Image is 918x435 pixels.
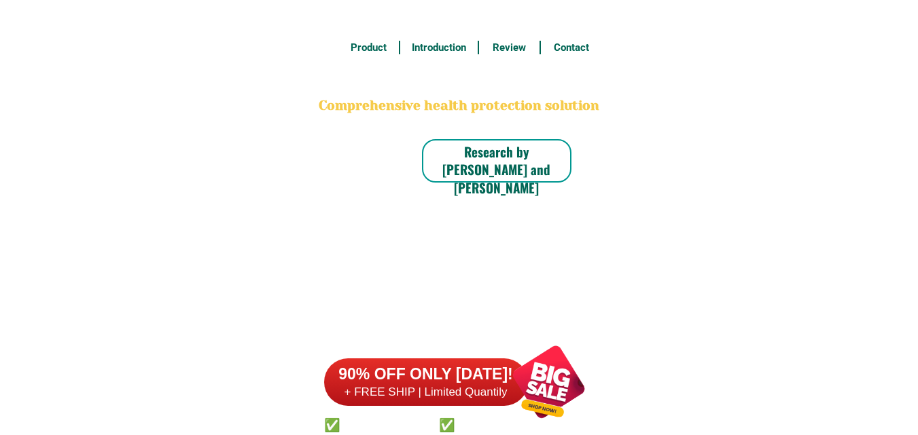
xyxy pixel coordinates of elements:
[548,40,595,56] h6: Contact
[487,40,533,56] h6: Review
[317,65,602,97] h2: BONA VITA COFFEE
[345,40,391,56] h6: Product
[317,7,602,28] h3: FREE SHIPPING NATIONWIDE
[317,96,602,116] h2: Comprehensive health protection solution
[422,143,571,197] h6: Research by [PERSON_NAME] and [PERSON_NAME]
[324,364,528,385] h6: 90% OFF ONLY [DATE]!
[407,40,470,56] h6: Introduction
[324,385,528,400] h6: + FREE SHIP | Limited Quantily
